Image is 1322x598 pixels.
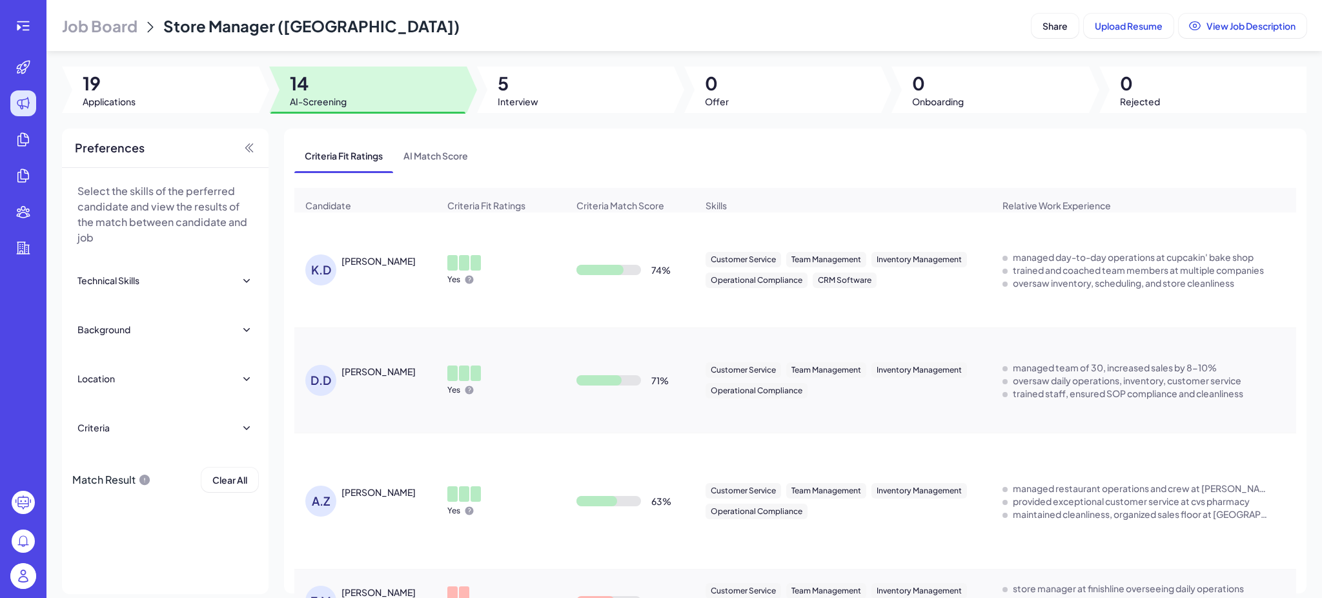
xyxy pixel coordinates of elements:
button: Share [1032,14,1079,38]
button: Upload Resume [1084,14,1174,38]
div: Inventory Management [871,362,967,378]
div: 74 % [651,263,671,276]
span: Share [1042,20,1068,32]
div: managed restaurant operations and crew at mcdonald's [1013,482,1271,495]
div: managed team of 30, increased sales by 8-10% [1013,361,1217,374]
span: Candidate [305,199,351,212]
span: AI-Screening [290,95,347,108]
span: Interview [498,95,538,108]
div: Customer Service [706,483,781,499]
div: Kiley Danforth [341,254,416,267]
span: View Job Description [1206,20,1296,32]
div: 71 % [651,374,669,387]
div: Operational Compliance [706,504,808,519]
span: Criteria Fit Ratings [294,139,393,172]
div: Technical Skills [77,274,139,287]
div: Team Management [786,252,866,267]
div: oversaw daily operations, inventory, customer service [1013,374,1241,387]
p: Yes [447,385,460,395]
div: Customer Service [706,362,781,378]
span: Offer [705,95,729,108]
div: store manager at finishline overseeing daily operations [1013,582,1244,595]
div: K.D [305,254,336,285]
div: Criteria [77,421,110,434]
span: 19 [83,72,136,95]
p: Yes [447,274,460,285]
div: Team Management [786,483,866,499]
div: Inventory Management [871,483,967,499]
span: Applications [83,95,136,108]
div: A.Z [305,486,336,517]
div: CRM Software [813,273,877,288]
div: Location [77,372,115,385]
span: Criteria Match Score [576,199,664,212]
span: 14 [290,72,347,95]
span: Job Board [62,15,137,36]
span: Clear All [212,474,247,486]
span: Store Manager ([GEOGRAPHIC_DATA]) [163,16,460,36]
span: Rejected [1120,95,1160,108]
div: oversaw inventory, scheduling, and store cleanliness [1013,276,1234,289]
span: 0 [705,72,729,95]
span: Upload Resume [1095,20,1163,32]
div: Match Result [72,468,151,492]
div: maintained cleanliness, organized sales floor at pepsico [1013,508,1271,521]
div: Customer Service [706,252,781,267]
span: AI Match Score [393,139,478,172]
span: 0 [1120,72,1160,95]
p: Yes [447,506,460,516]
div: Anthony Zamora [341,486,416,499]
div: trained and coached team members at multiple companies [1013,263,1264,276]
span: Criteria Fit Ratings [447,199,525,212]
div: Inventory Management [871,252,967,267]
span: 0 [912,72,964,95]
div: provided exceptional customer service at cvs pharmacy [1013,495,1250,508]
span: 5 [498,72,538,95]
div: trained staff, ensured SOP compliance and cleanliness [1013,387,1243,400]
span: Onboarding [912,95,964,108]
p: Select the skills of the perferred candidate and view the results of the match between candidate ... [77,183,253,245]
button: Clear All [201,468,258,492]
button: View Job Description [1179,14,1307,38]
div: managed day-to-day operations at cupcakin' bake shop [1013,251,1254,263]
span: Relative Work Experience [1002,199,1111,212]
div: Operational Compliance [706,383,808,398]
div: D.D [305,365,336,396]
div: David Dang [341,365,416,378]
span: Preferences [75,139,145,157]
div: Background [77,323,130,336]
span: Skills [706,199,727,212]
img: user_logo.png [10,563,36,589]
div: Operational Compliance [706,273,808,288]
div: Team Management [786,362,866,378]
div: 63 % [651,495,671,508]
